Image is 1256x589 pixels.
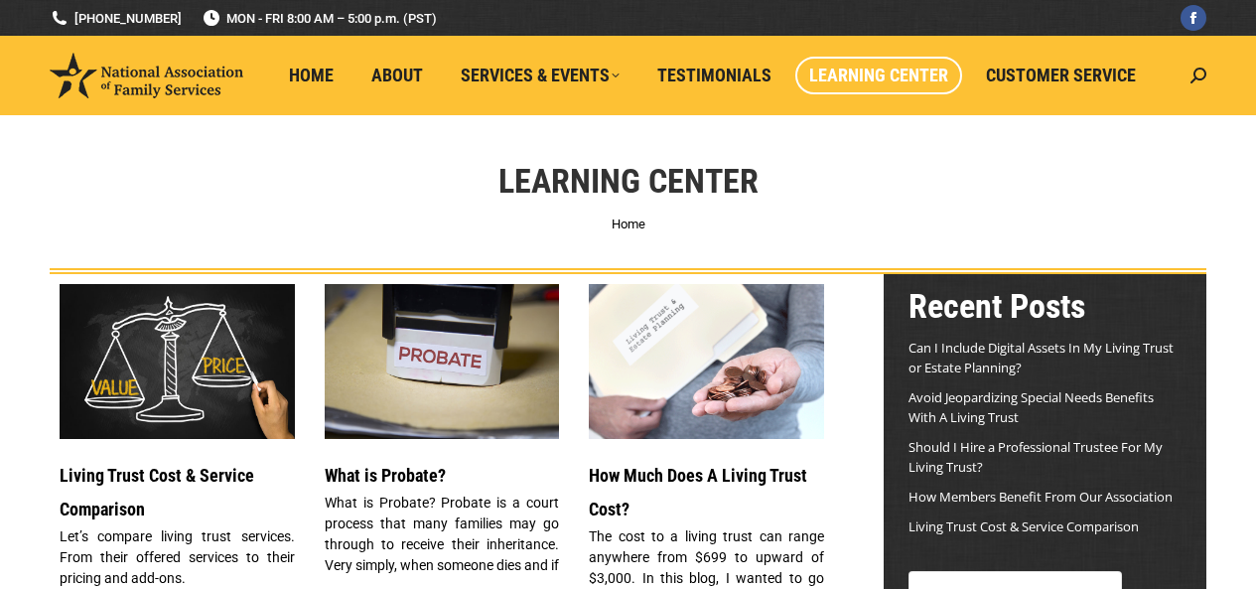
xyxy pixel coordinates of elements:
a: Home [275,57,348,94]
a: Can I Include Digital Assets In My Living Trust or Estate Planning? [908,339,1174,376]
img: Living Trust Service and Price Comparison Blog Image [59,283,296,440]
a: Customer Service [972,57,1150,94]
a: [PHONE_NUMBER] [50,9,182,28]
a: Testimonials [643,57,785,94]
a: Learning Center [795,57,962,94]
img: What is Probate? [323,283,560,441]
span: Customer Service [986,65,1136,86]
h1: Learning Center [498,159,759,203]
span: About [371,65,423,86]
a: Living Trust Cost & Service Comparison [60,465,254,519]
a: Home [612,217,645,231]
a: Living Trust Service and Price Comparison Blog Image [60,284,295,439]
span: Testimonials [657,65,771,86]
a: Living Trust Cost [589,284,824,439]
span: Home [289,65,334,86]
a: Facebook page opens in new window [1181,5,1206,31]
a: How Members Benefit From Our Association [908,488,1173,506]
a: What is Probate? [325,465,446,486]
a: What is Probate? [325,284,560,439]
a: Living Trust Cost & Service Comparison [908,517,1139,535]
img: Living Trust Cost [588,272,825,452]
a: How Much Does A Living Trust Cost? [589,465,807,519]
span: MON - FRI 8:00 AM – 5:00 p.m. (PST) [202,9,437,28]
a: Avoid Jeopardizing Special Needs Benefits With A Living Trust [908,388,1154,426]
p: Let’s compare living trust services. From their offered services to their pricing and add-ons. [60,526,295,589]
img: National Association of Family Services [50,53,243,98]
a: About [357,57,437,94]
a: Should I Hire a Professional Trustee For My Living Trust? [908,438,1163,476]
h2: Recent Posts [908,284,1182,328]
span: Services & Events [461,65,620,86]
span: Learning Center [809,65,948,86]
p: What is Probate? Probate is a court process that many families may go through to receive their in... [325,493,560,576]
